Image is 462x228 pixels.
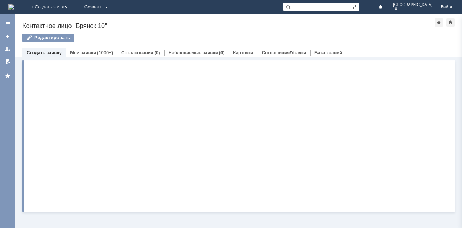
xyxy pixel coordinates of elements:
span: [GEOGRAPHIC_DATA] [393,3,433,7]
div: Добавить в избранное [435,18,443,27]
div: (0) [155,50,160,55]
a: Мои заявки [70,50,96,55]
span: 10 [393,7,433,11]
a: Соглашения/Услуги [262,50,306,55]
a: Создать заявку [2,31,13,42]
img: logo [8,4,14,10]
a: Наблюдаемые заявки [169,50,218,55]
span: Расширенный поиск [352,3,359,10]
div: Контактное лицо "Брянск 10" [22,22,435,29]
div: Создать [76,3,111,11]
a: Создать заявку [27,50,62,55]
div: Сделать домашней страницей [446,18,455,27]
div: (0) [219,50,225,55]
a: Перейти на домашнюю страницу [8,4,14,10]
div: (1000+) [97,50,113,55]
a: Согласования [121,50,154,55]
a: Карточка [233,50,253,55]
a: Мои заявки [2,43,13,55]
a: Мои согласования [2,56,13,67]
a: База знаний [314,50,342,55]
